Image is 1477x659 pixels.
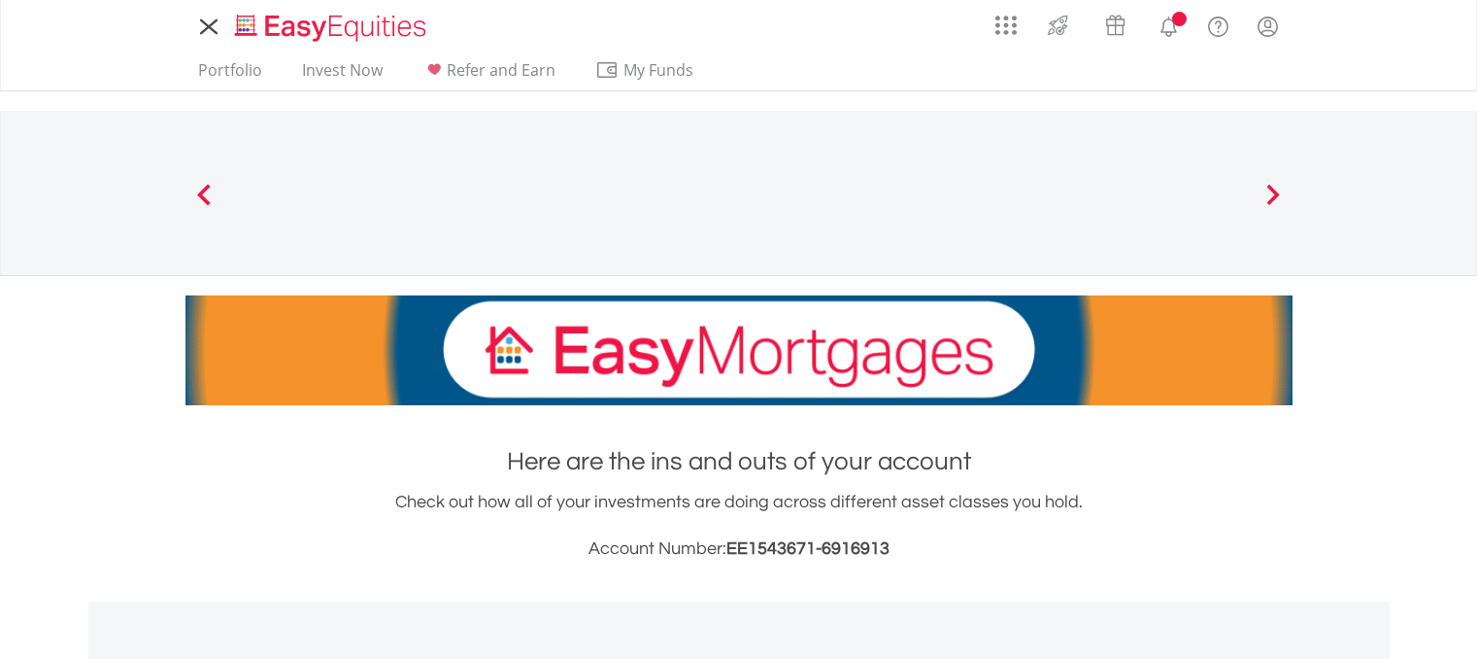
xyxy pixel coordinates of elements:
[726,539,890,558] span: EE1543671-6916913
[227,5,434,44] a: Home page
[1144,5,1193,44] a: Notifications
[1099,10,1131,41] img: vouchers-v2.svg
[1243,5,1292,48] a: My Profile
[185,295,1292,405] img: EasyMortage Promotion Banner
[1193,5,1243,44] a: FAQ's and Support
[415,60,563,90] a: Refer and Earn
[190,60,270,90] a: Portfolio
[294,60,390,90] a: Invest Now
[595,57,722,83] span: My Funds
[185,489,1292,563] div: Check out how all of your investments are doing across different asset classes you hold.
[995,15,1017,36] img: grid-menu-icon.svg
[1087,5,1144,41] a: Vouchers
[1042,10,1074,41] img: thrive-v2.svg
[185,536,1292,563] h3: Account Number:
[185,444,1292,479] h1: Here are the ins and outs of your account
[983,5,1029,36] a: AppsGrid
[231,12,434,44] img: EasyEquities_Logo.png
[447,59,555,81] span: Refer and Earn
